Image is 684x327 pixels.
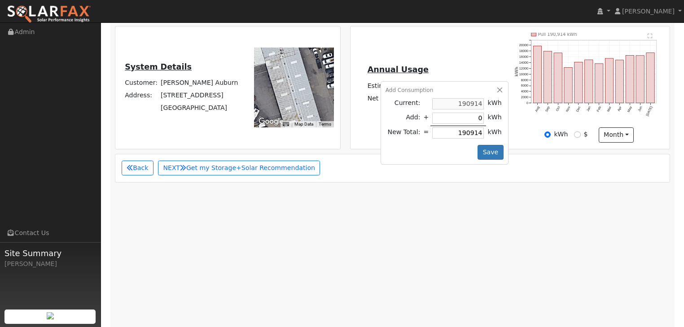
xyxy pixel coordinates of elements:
[4,247,96,259] span: Site Summary
[647,52,655,103] rect: onclick=""
[521,95,528,99] text: 2000
[478,145,504,160] button: Save
[521,83,528,87] text: 6000
[7,5,91,24] img: SolarFax
[519,55,528,59] text: 16000
[422,111,430,126] td: +
[159,102,240,114] td: [GEOGRAPHIC_DATA]
[426,79,455,92] td: $49,142
[159,89,240,102] td: [STREET_ADDRESS]
[534,46,542,103] rect: onclick=""
[544,51,552,103] rect: onclick=""
[519,61,528,65] text: 14000
[617,105,623,112] text: Apr
[422,126,430,140] td: =
[368,65,429,74] u: Annual Usage
[585,60,593,103] rect: onclick=""
[386,126,422,140] td: New Total:
[256,116,286,127] img: Google
[519,49,528,53] text: 18000
[125,62,192,71] u: System Details
[283,121,289,127] button: Keyboard shortcuts
[584,130,588,139] label: $
[538,32,577,37] text: Pull 190,914 kWh
[519,43,528,47] text: 20000
[605,58,614,103] rect: onclick=""
[564,67,572,103] rect: onclick=""
[47,312,54,319] img: retrieve
[574,62,583,103] rect: onclick=""
[519,66,528,70] text: 12000
[515,67,519,77] text: kWh
[637,105,643,112] text: Jun
[648,33,653,39] text: 
[555,105,561,112] text: Oct
[486,96,504,111] td: kWh
[627,105,633,113] text: May
[159,77,240,89] td: [PERSON_NAME] Auburn
[544,131,551,138] input: kWh
[386,86,504,94] div: Add Consumption
[4,259,96,269] div: [PERSON_NAME]
[158,161,320,176] button: NEXTGet my Storage+Solar Recommendation
[256,116,286,127] a: Open this area in Google Maps (opens a new window)
[554,130,568,139] label: kWh
[486,111,504,126] td: kWh
[521,89,528,93] text: 4000
[586,105,592,112] text: Jan
[645,105,653,117] text: [DATE]
[122,161,153,176] button: Back
[595,64,603,103] rect: onclick=""
[366,92,426,105] td: Net Consumption:
[626,55,634,103] rect: onclick=""
[366,79,426,92] td: Estimated Bill:
[599,127,634,143] button: month
[575,105,582,113] text: Dec
[294,121,313,127] button: Map Data
[123,77,159,89] td: Customer:
[565,105,571,113] text: Nov
[554,53,562,103] rect: onclick=""
[534,105,540,113] text: Aug
[386,96,422,111] td: Current:
[574,131,580,138] input: $
[521,78,528,82] text: 8000
[386,111,422,126] td: Add:
[636,56,645,103] rect: onclick=""
[544,105,551,113] text: Sep
[622,8,675,15] span: [PERSON_NAME]
[319,122,331,126] a: Terms (opens in new tab)
[486,126,504,140] td: kWh
[596,105,602,112] text: Feb
[616,60,624,103] rect: onclick=""
[526,101,528,105] text: 0
[519,72,528,76] text: 10000
[123,89,159,102] td: Address:
[606,105,613,113] text: Mar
